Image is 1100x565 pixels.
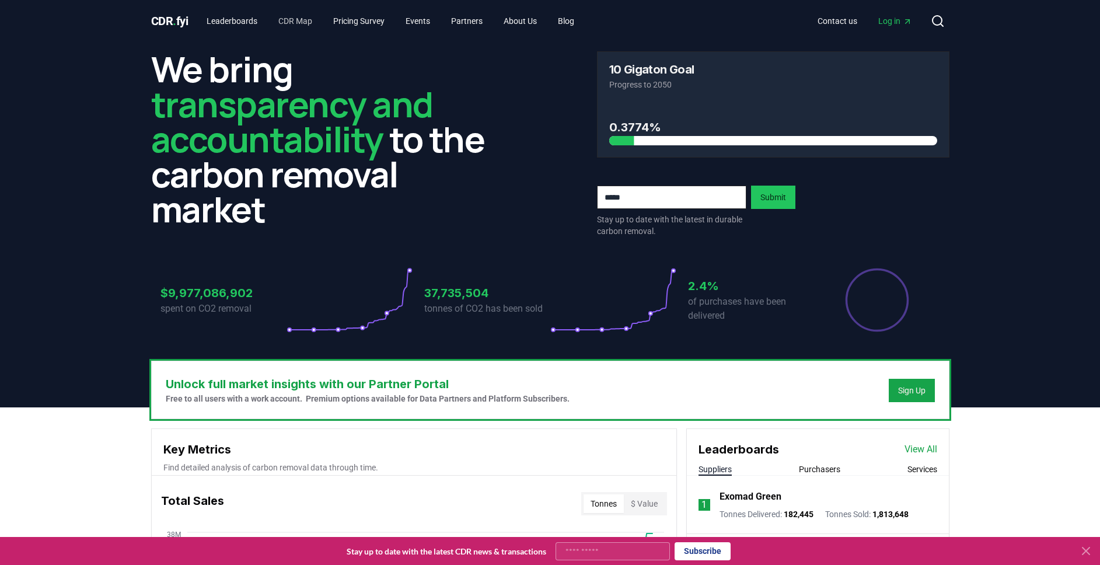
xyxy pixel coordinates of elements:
span: 182,445 [784,510,813,519]
div: Percentage of sales delivered [844,267,910,333]
a: Partners [442,11,492,32]
a: Pricing Survey [324,11,394,32]
h3: 37,735,504 [424,284,550,302]
h3: 2.4% [688,277,814,295]
a: Log in [869,11,921,32]
h3: Leaderboards [699,441,779,458]
h3: 0.3774% [609,118,937,136]
button: Suppliers [699,463,732,475]
tspan: 38M [167,531,181,539]
button: Submit [751,186,795,209]
p: tonnes of CO2 has been sold [424,302,550,316]
button: Sign Up [889,379,935,402]
span: . [173,14,176,28]
a: View All [905,442,937,456]
p: Progress to 2050 [609,79,937,90]
p: Free to all users with a work account. Premium options available for Data Partners and Platform S... [166,393,570,404]
nav: Main [197,11,584,32]
h3: 10 Gigaton Goal [609,64,694,75]
h2: We bring to the carbon removal market [151,51,504,226]
a: Events [396,11,439,32]
h3: $9,977,086,902 [160,284,287,302]
h3: Key Metrics [163,441,665,458]
button: $ Value [624,494,665,513]
h3: Total Sales [161,492,224,515]
a: About Us [494,11,546,32]
a: Exomad Green [720,490,781,504]
span: transparency and accountability [151,80,433,163]
a: Leaderboards [197,11,267,32]
span: 1,813,648 [872,510,909,519]
p: spent on CO2 removal [160,302,287,316]
span: Log in [878,15,912,27]
a: CDR Map [269,11,322,32]
p: of purchases have been delivered [688,295,814,323]
p: Tonnes Delivered : [720,508,813,520]
p: Tonnes Sold : [825,508,909,520]
a: Sign Up [898,385,926,396]
button: Services [907,463,937,475]
a: Blog [549,11,584,32]
h3: Unlock full market insights with our Partner Portal [166,375,570,393]
button: Tonnes [584,494,624,513]
p: Find detailed analysis of carbon removal data through time. [163,462,665,473]
nav: Main [808,11,921,32]
p: 1 [701,498,707,512]
a: CDR.fyi [151,13,188,29]
span: CDR fyi [151,14,188,28]
a: Contact us [808,11,867,32]
button: Purchasers [799,463,840,475]
p: Stay up to date with the latest in durable carbon removal. [597,214,746,237]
